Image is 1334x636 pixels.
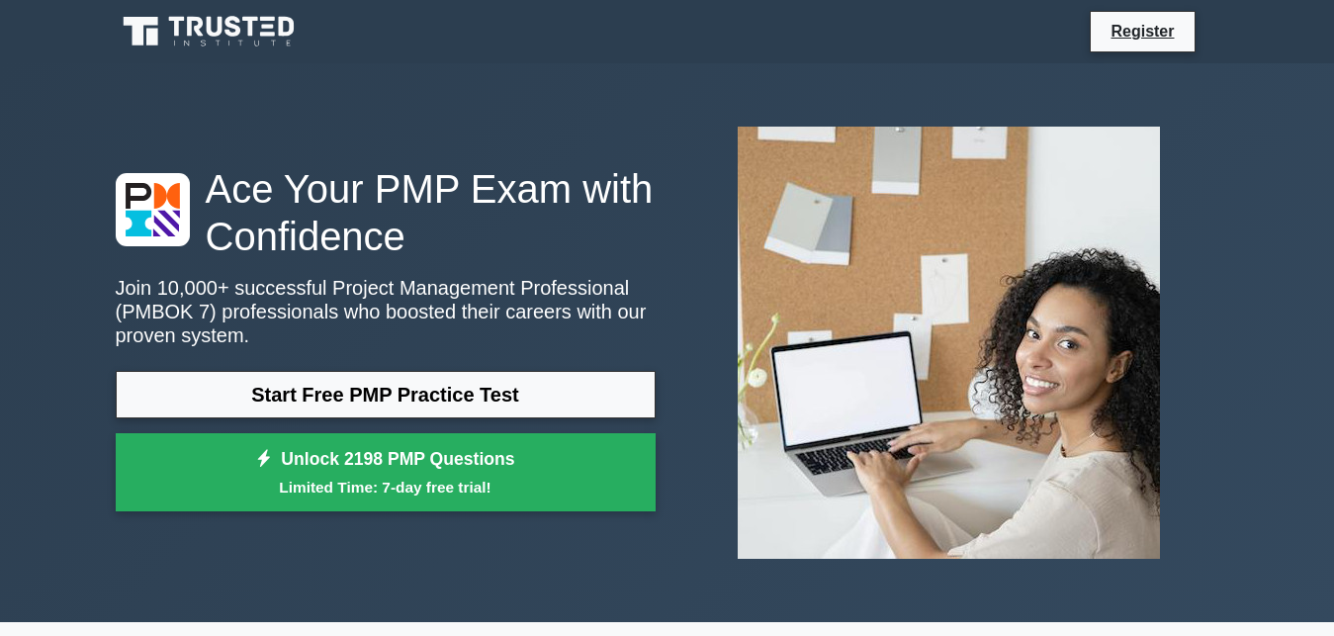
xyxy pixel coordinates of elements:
[1099,19,1186,44] a: Register
[116,371,656,418] a: Start Free PMP Practice Test
[116,165,656,260] h1: Ace Your PMP Exam with Confidence
[116,276,656,347] p: Join 10,000+ successful Project Management Professional (PMBOK 7) professionals who boosted their...
[116,433,656,512] a: Unlock 2198 PMP QuestionsLimited Time: 7-day free trial!
[140,476,631,499] small: Limited Time: 7-day free trial!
